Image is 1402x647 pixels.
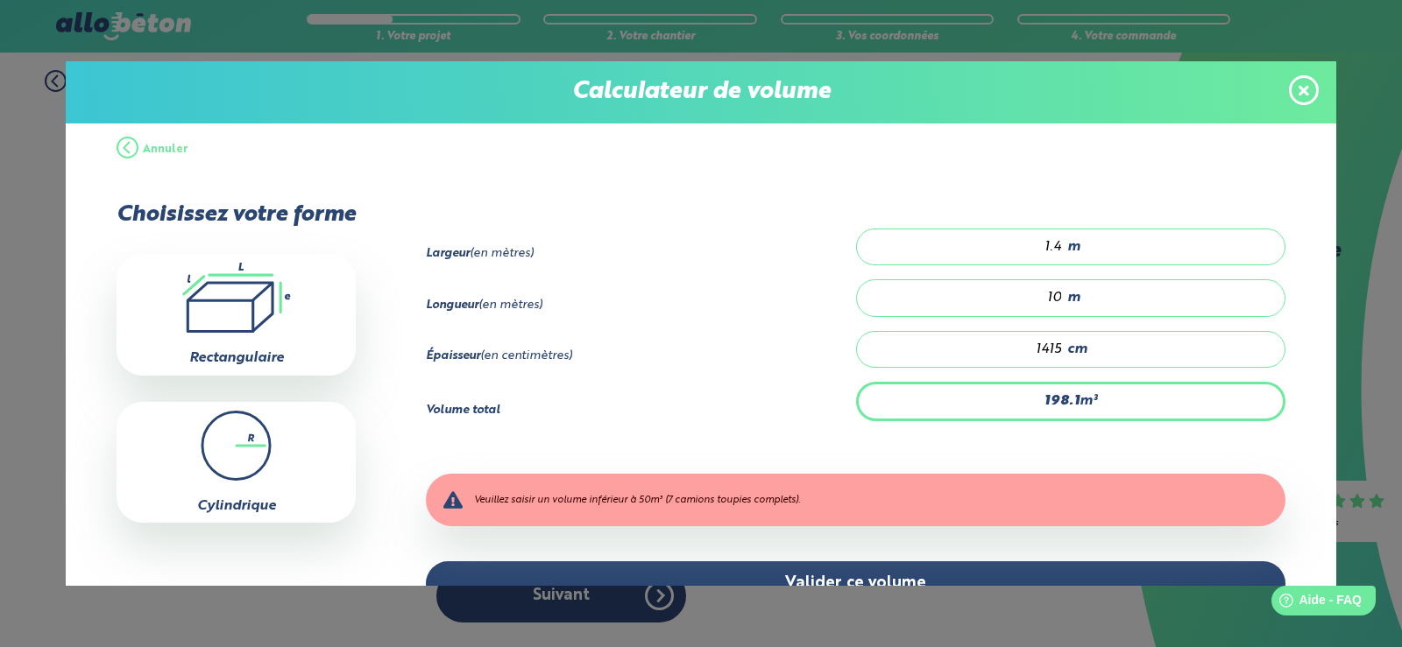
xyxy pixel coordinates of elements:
[426,350,480,362] strong: Épaisseur
[189,351,284,365] label: Rectangulaire
[874,289,1063,306] input: 0
[117,123,188,176] button: Annuler
[1067,290,1080,306] span: m
[197,499,276,513] label: Cylindrique
[1067,239,1080,255] span: m
[426,349,855,363] div: (en centimètres)
[1067,341,1087,357] span: cm
[426,561,1285,606] button: Valider ce volume
[1246,579,1383,628] iframe: Help widget launcher
[1044,394,1080,408] strong: 198.1
[426,299,855,313] div: (en mètres)
[874,341,1063,358] input: 0
[874,238,1063,256] input: 0
[426,248,470,259] strong: Largeur
[426,247,855,261] div: (en mètres)
[117,202,356,228] p: Choisissez votre forme
[426,474,1285,526] div: Veuillez saisir un volume inférieur à 50m³ (7 camions toupies complets).
[856,382,1285,420] div: m³
[426,404,500,416] strong: Volume total
[426,299,478,311] strong: Longueur
[83,79,1319,106] p: Calculateur de volume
